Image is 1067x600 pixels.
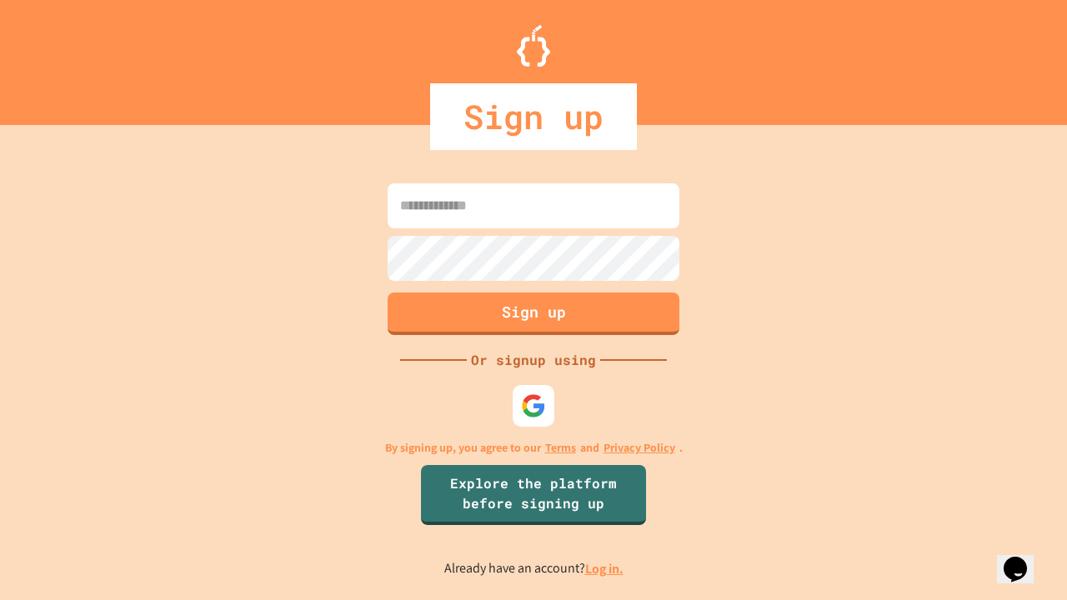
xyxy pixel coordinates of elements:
[545,439,576,457] a: Terms
[421,465,646,525] a: Explore the platform before signing up
[585,560,624,577] a: Log in.
[430,83,637,150] div: Sign up
[604,439,675,457] a: Privacy Policy
[467,350,600,370] div: Or signup using
[444,558,624,579] p: Already have an account?
[517,25,550,67] img: Logo.svg
[997,533,1050,583] iframe: chat widget
[388,292,679,335] button: Sign up
[385,439,683,457] p: By signing up, you agree to our and .
[521,393,546,418] img: google-icon.svg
